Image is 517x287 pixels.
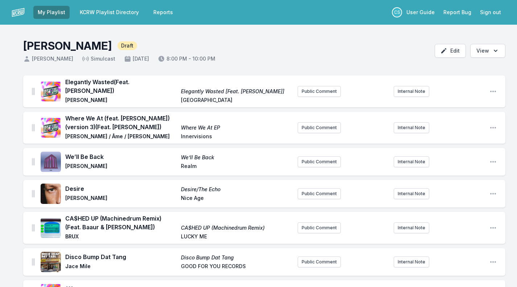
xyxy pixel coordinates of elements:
button: Open options [470,44,505,58]
img: Drag Handle [32,224,35,231]
span: [PERSON_NAME] [65,97,177,105]
span: Desire [65,184,177,193]
button: Internal Note [394,86,429,97]
img: logo-white-87cec1fa9cbef997252546196dc51331.png [12,6,25,19]
button: Internal Note [394,156,429,167]
button: Open playlist item options [489,158,497,165]
span: Innervisions [181,133,292,142]
a: Report Bug [439,6,476,19]
span: Desire/The Echo [181,186,292,193]
button: Open playlist item options [489,224,497,231]
button: Internal Note [394,188,429,199]
span: Jace Mile [65,263,177,271]
button: Internal Note [394,257,429,267]
span: Elegantly Wasted (Feat. [PERSON_NAME]) [65,78,177,95]
h1: [PERSON_NAME] [23,39,112,52]
span: 8:00 PM - 10:00 PM [158,55,215,62]
span: Simulcast [82,55,115,62]
button: Internal Note [394,122,429,133]
button: Open playlist item options [489,258,497,266]
button: Internal Note [394,222,429,233]
span: CA$HED UP (Machinedrum Remix) [181,224,292,231]
button: Public Comment [298,156,341,167]
span: [DATE] [124,55,149,62]
img: Desire/The Echo [41,184,61,204]
img: Drag Handle [32,88,35,95]
span: Disco Bump Dat Tang [181,254,292,261]
a: User Guide [402,6,439,19]
img: Where We At EP [41,118,61,138]
img: Elegantly Wasted [Feat. Leon Bridges] [41,81,61,102]
span: GOOD FOR YOU RECORDS [181,263,292,271]
span: Draft [117,41,137,50]
a: Reports [149,6,177,19]
span: LUCKY ME [181,233,292,242]
button: Public Comment [298,122,341,133]
button: Open playlist item options [489,190,497,197]
button: Open playlist item options [489,88,497,95]
span: [PERSON_NAME] [23,55,73,62]
button: Public Comment [298,188,341,199]
span: [PERSON_NAME] [65,194,177,203]
span: CA$HED UP (Machinedrum Remix) (Feat. Baaur & [PERSON_NAME]) [65,214,177,231]
span: We’ll Be Back [181,154,292,161]
span: Realm [181,163,292,171]
span: Where We At (feat. [PERSON_NAME]) (version 3) (Feat. [PERSON_NAME]) [65,114,177,131]
img: Drag Handle [32,258,35,266]
img: Drag Handle [32,190,35,197]
a: My Playlist [33,6,70,19]
button: Public Comment [298,86,341,97]
img: We’ll Be Back [41,152,61,172]
button: Public Comment [298,257,341,267]
p: Candace Silva [392,7,402,17]
span: We’ll Be Back [65,152,177,161]
button: Sign out [476,6,505,19]
button: Public Comment [298,222,341,233]
span: Where We At EP [181,124,292,131]
span: Nice Age [181,194,292,203]
span: Elegantly Wasted [Feat. [PERSON_NAME]] [181,88,292,95]
button: Edit [435,44,466,58]
img: CA$HED UP (Machinedrum Remix) [41,218,61,238]
span: [PERSON_NAME] [65,163,177,171]
span: Disco Bump Dat Tang [65,253,177,261]
img: Disco Bump Dat Tang [41,252,61,272]
button: Open playlist item options [489,124,497,131]
span: [GEOGRAPHIC_DATA] [181,97,292,105]
span: BRUX [65,233,177,242]
span: [PERSON_NAME] / Âme / [PERSON_NAME] [65,133,177,142]
img: Drag Handle [32,158,35,165]
a: KCRW Playlist Directory [75,6,143,19]
img: Drag Handle [32,124,35,131]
